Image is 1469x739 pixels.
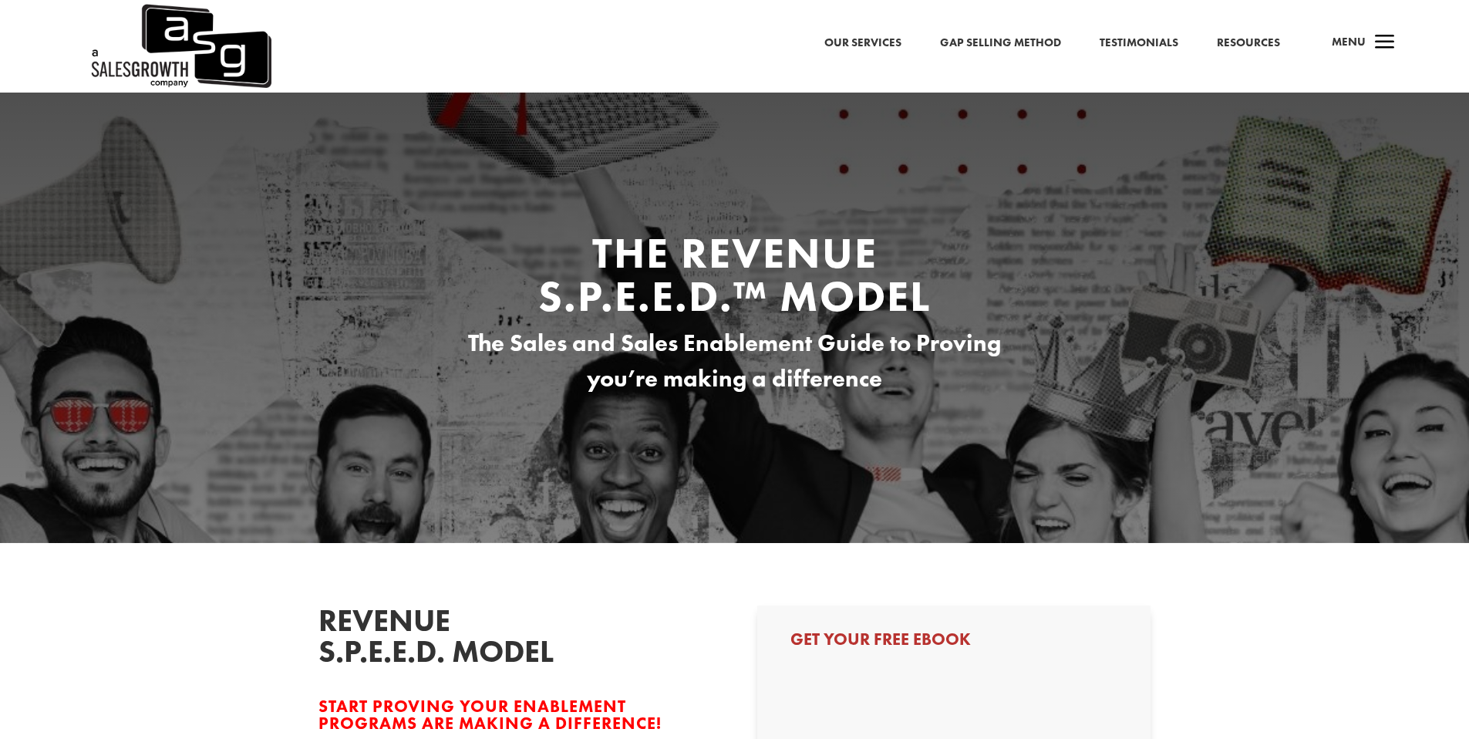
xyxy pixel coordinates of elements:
[1370,28,1400,59] span: a
[318,606,550,675] h2: Revenue S.P.E.E.D. Model
[538,225,931,324] span: The Revenue S.P.E.E.D.™ Model
[824,33,901,53] a: Our Services
[318,695,662,734] span: Start proving your enablement programs are making a difference!
[940,33,1061,53] a: Gap Selling Method
[1217,33,1280,53] a: Resources
[1332,34,1366,49] span: Menu
[468,328,1001,394] span: The Sales and Sales Enablement Guide to Proving you’re making a difference
[790,631,1117,656] h3: Get Your Free Ebook
[1100,33,1178,53] a: Testimonials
